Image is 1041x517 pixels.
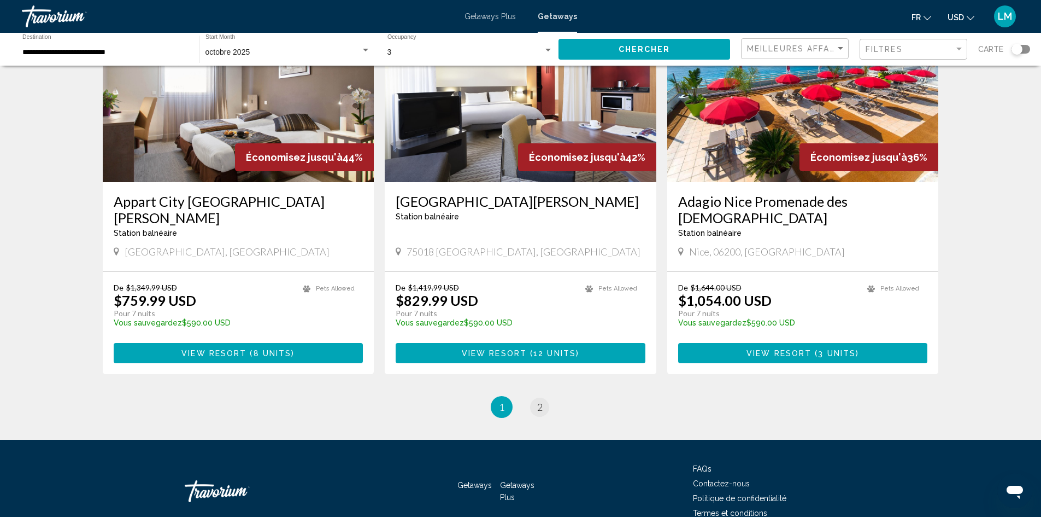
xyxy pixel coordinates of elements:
p: $759.99 USD [114,292,196,309]
a: Travorium [22,5,454,27]
p: $590.00 USD [396,318,574,327]
span: Vous sauvegardez [114,318,182,327]
p: Pour 7 nuits [678,309,857,318]
span: Meilleures affaires [747,44,850,53]
span: View Resort [181,349,246,358]
p: $1,054.00 USD [678,292,772,309]
span: View Resort [746,349,811,358]
a: FAQs [693,464,711,473]
div: 44% [235,143,374,171]
mat-select: Sort by [747,44,845,54]
span: Station balnéaire [114,229,177,237]
span: 2 [537,401,543,413]
span: Économisez jusqu'à [529,152,626,163]
span: ( ) [527,349,579,358]
a: Getaways [538,12,577,21]
button: Change currency [948,9,974,25]
span: USD [948,13,964,22]
span: Vous sauvegardez [678,318,746,327]
div: 36% [799,143,938,171]
span: 3 units [818,349,856,358]
span: Vous sauvegardez [396,318,464,327]
span: Station balnéaire [396,212,459,221]
a: Getaways Plus [500,481,534,502]
span: Carte [978,42,1003,57]
a: Contactez-nous [693,479,750,488]
img: S300I01X.jpg [103,7,374,182]
p: Pour 7 nuits [114,309,292,318]
span: Chercher [619,45,671,54]
iframe: Bouton de lancement de la fenêtre de messagerie [997,473,1032,508]
span: Économisez jusqu'à [246,152,343,163]
span: $1,349.99 USD [126,283,177,292]
a: Travorium [185,475,294,508]
a: Getaways [457,481,492,490]
button: Filter [860,38,967,61]
span: Économisez jusqu'à [810,152,907,163]
p: $590.00 USD [678,318,857,327]
a: Adagio Nice Promenade des [DEMOGRAPHIC_DATA] [678,193,928,226]
span: $1,644.00 USD [691,283,742,292]
span: Filtres [866,45,903,54]
div: 42% [518,143,656,171]
button: View Resort(3 units) [678,343,928,363]
a: Politique de confidentialité [693,494,786,503]
span: fr [911,13,921,22]
span: Pets Allowed [598,285,637,292]
span: View Resort [462,349,527,358]
span: Pets Allowed [880,285,919,292]
button: View Resort(12 units) [396,343,645,363]
a: [GEOGRAPHIC_DATA][PERSON_NAME] [396,193,645,210]
img: 8465I01X.jpg [385,7,656,182]
span: LM [998,11,1012,22]
button: User Menu [991,5,1019,28]
a: Getaways Plus [464,12,516,21]
span: 3 [387,48,392,56]
span: Nice, 06200, [GEOGRAPHIC_DATA] [689,246,845,258]
span: octobre 2025 [205,48,250,56]
span: $1,419.99 USD [408,283,459,292]
span: De [678,283,688,292]
span: [GEOGRAPHIC_DATA], [GEOGRAPHIC_DATA] [125,246,330,258]
span: ( ) [811,349,859,358]
span: De [396,283,405,292]
button: Change language [911,9,931,25]
p: Pour 7 nuits [396,309,574,318]
span: ( ) [246,349,295,358]
span: Station balnéaire [678,229,742,237]
span: De [114,283,123,292]
span: 1 [499,401,504,413]
span: 12 units [533,349,576,358]
span: Pets Allowed [316,285,355,292]
span: 75018 [GEOGRAPHIC_DATA], [GEOGRAPHIC_DATA] [407,246,640,258]
p: $590.00 USD [114,318,292,327]
span: 8 units [254,349,292,358]
ul: Pagination [103,396,939,418]
a: Appart City [GEOGRAPHIC_DATA][PERSON_NAME] [114,193,363,226]
button: Chercher [558,39,730,59]
button: View Resort(8 units) [114,343,363,363]
img: ii_npd1.jpg [667,7,939,182]
p: $829.99 USD [396,292,478,309]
